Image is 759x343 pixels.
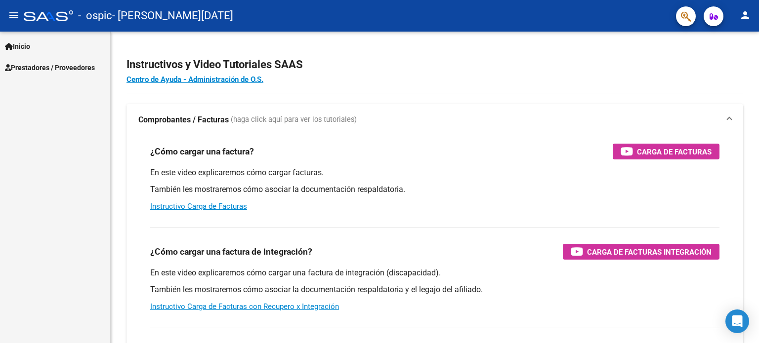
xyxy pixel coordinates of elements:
[563,244,719,260] button: Carga de Facturas Integración
[8,9,20,21] mat-icon: menu
[126,55,743,74] h2: Instructivos y Video Tutoriales SAAS
[150,184,719,195] p: También les mostraremos cómo asociar la documentación respaldatoria.
[231,114,357,125] span: (haga click aquí para ver los tutoriales)
[112,5,233,27] span: - [PERSON_NAME][DATE]
[150,302,339,311] a: Instructivo Carga de Facturas con Recupero x Integración
[150,145,254,158] h3: ¿Cómo cargar una factura?
[587,246,712,258] span: Carga de Facturas Integración
[138,114,229,125] strong: Comprobantes / Facturas
[739,9,751,21] mat-icon: person
[126,104,743,136] mat-expansion-panel-header: Comprobantes / Facturas (haga click aquí para ver los tutoriales)
[150,267,719,278] p: En este video explicaremos cómo cargar una factura de integración (discapacidad).
[637,146,712,158] span: Carga de Facturas
[78,5,112,27] span: - ospic
[150,202,247,211] a: Instructivo Carga de Facturas
[150,284,719,295] p: También les mostraremos cómo asociar la documentación respaldatoria y el legajo del afiliado.
[5,41,30,52] span: Inicio
[126,75,263,84] a: Centro de Ayuda - Administración de O.S.
[150,167,719,178] p: En este video explicaremos cómo cargar facturas.
[613,144,719,159] button: Carga de Facturas
[150,245,312,259] h3: ¿Cómo cargar una factura de integración?
[725,309,749,333] div: Open Intercom Messenger
[5,62,95,73] span: Prestadores / Proveedores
